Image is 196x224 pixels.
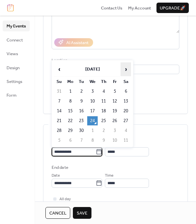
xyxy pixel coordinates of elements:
[7,78,22,85] span: Settings
[7,92,17,99] span: Form
[109,87,120,96] td: 5
[65,87,75,96] td: 1
[109,97,120,106] td: 12
[101,5,122,11] a: Contact Us
[98,126,109,135] td: 2
[65,116,75,125] td: 22
[76,87,87,96] td: 2
[49,210,66,216] span: Cancel
[7,4,14,11] img: logo
[76,106,87,116] td: 16
[59,196,71,202] span: All day
[109,136,120,145] td: 10
[7,65,20,71] span: Design
[52,172,60,179] span: Date
[121,97,131,106] td: 13
[3,76,30,87] a: Settings
[7,37,23,43] span: Connect
[52,164,68,171] div: End date
[109,77,120,86] th: Fr
[54,106,64,116] td: 14
[3,62,30,73] a: Design
[65,62,120,76] th: [DATE]
[121,136,131,145] td: 11
[121,77,131,86] th: Sa
[87,97,98,106] td: 10
[98,106,109,116] td: 18
[121,63,131,76] span: ›
[160,5,186,11] span: Upgrade 🚀
[7,51,18,57] span: Views
[54,87,64,96] td: 31
[76,97,87,106] td: 9
[76,77,87,86] th: Tu
[65,136,75,145] td: 6
[98,116,109,125] td: 25
[54,97,64,106] td: 7
[54,63,64,76] span: ‹
[121,87,131,96] td: 6
[76,136,87,145] td: 7
[87,126,98,135] td: 1
[109,106,120,116] td: 19
[98,97,109,106] td: 11
[87,106,98,116] td: 17
[65,106,75,116] td: 15
[98,136,109,145] td: 9
[87,136,98,145] td: 8
[65,97,75,106] td: 8
[54,116,64,125] td: 21
[65,77,75,86] th: Mo
[76,116,87,125] td: 23
[121,106,131,116] td: 20
[45,207,70,219] button: Cancel
[54,77,64,86] th: Su
[98,77,109,86] th: Th
[105,172,113,179] span: Time
[73,207,91,219] button: Save
[77,210,88,216] span: Save
[128,5,151,11] a: My Account
[54,136,64,145] td: 5
[3,35,30,45] a: Connect
[7,23,26,29] span: My Events
[3,90,30,100] a: Form
[121,116,131,125] td: 27
[156,3,189,13] button: Upgrade🚀
[3,21,30,31] a: My Events
[109,126,120,135] td: 3
[76,126,87,135] td: 30
[87,87,98,96] td: 3
[98,87,109,96] td: 4
[87,77,98,86] th: We
[87,116,98,125] td: 24
[3,48,30,59] a: Views
[54,126,64,135] td: 28
[109,116,120,125] td: 26
[65,126,75,135] td: 29
[52,57,178,64] div: Location
[121,126,131,135] td: 4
